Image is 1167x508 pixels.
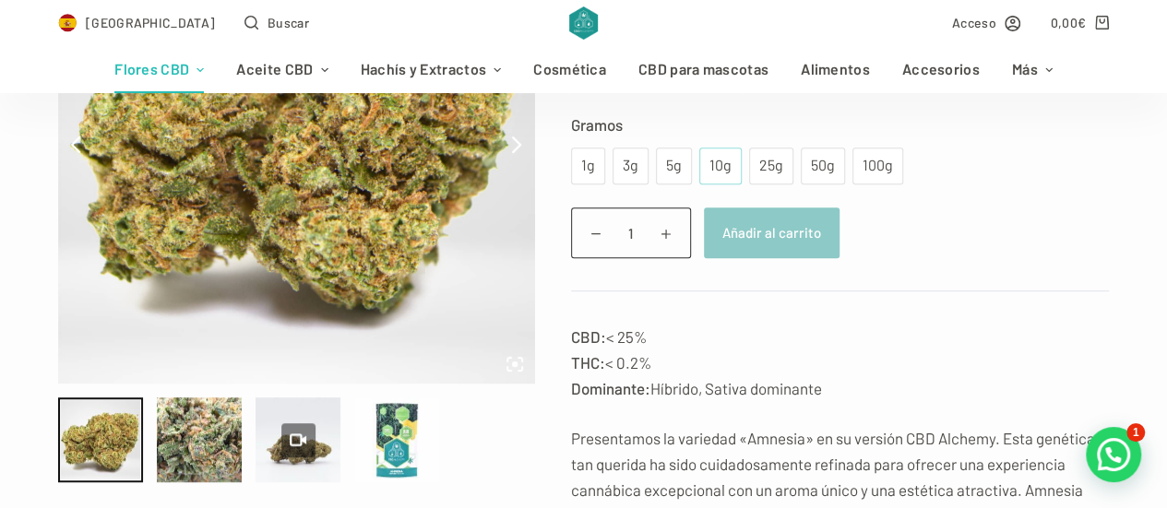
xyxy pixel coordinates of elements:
img: CBD Alchemy [569,6,598,40]
div: 10g [710,154,731,178]
a: Más [995,47,1068,93]
label: Gramos [571,112,1109,137]
div: 25g [760,154,782,178]
a: Aceite CBD [220,47,344,93]
span: € [1078,15,1086,30]
p: < 25% < 0.2% Híbrido, Sativa dominante [571,324,1109,401]
a: Flores CBD [99,47,220,93]
div: 3g [624,154,637,178]
a: Cosmética [518,47,623,93]
input: Cantidad de productos [571,207,691,258]
strong: Dominante: [571,379,650,397]
a: Accesorios [886,47,995,93]
a: Carro de compra [1050,12,1108,33]
a: Alimentos [784,47,886,93]
a: Hachís y Extractos [344,47,518,93]
button: Añadir al carrito [704,207,840,258]
a: Acceso [952,12,1021,33]
button: Abrir formulario de búsqueda [244,12,309,33]
div: 1g [582,154,594,178]
span: Buscar [268,12,309,33]
nav: Menú de cabecera [99,47,1069,93]
div: 100g [863,154,892,178]
span: Acceso [952,12,996,33]
div: 5g [667,154,681,178]
span: [GEOGRAPHIC_DATA] [86,12,215,33]
strong: THC: [571,353,605,372]
div: 50g [812,154,834,178]
a: CBD para mascotas [622,47,784,93]
bdi: 0,00 [1050,15,1086,30]
strong: CBD: [571,327,606,346]
a: Select Country [58,12,215,33]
